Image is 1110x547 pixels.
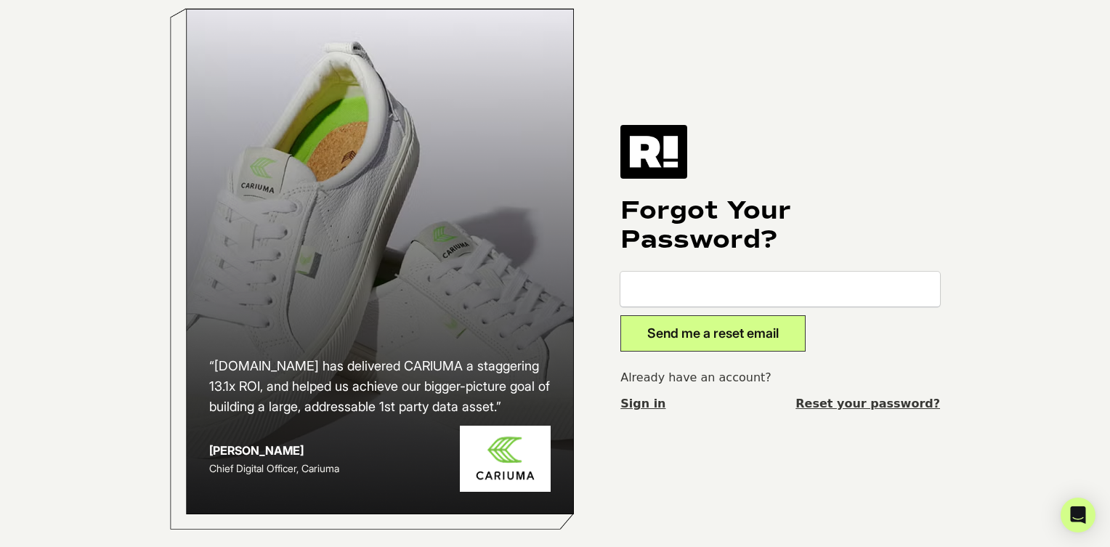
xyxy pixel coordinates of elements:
[209,462,339,474] span: Chief Digital Officer, Cariuma
[620,196,940,254] h1: Forgot Your Password?
[1061,498,1095,532] div: Open Intercom Messenger
[620,369,940,386] p: Already have an account?
[620,395,665,413] a: Sign in
[620,125,687,179] img: Retention.com
[620,315,806,352] button: Send me a reset email
[460,426,551,492] img: Cariuma
[209,356,551,417] h2: “[DOMAIN_NAME] has delivered CARIUMA a staggering 13.1x ROI, and helped us achieve our bigger-pic...
[209,443,304,458] strong: [PERSON_NAME]
[795,395,940,413] a: Reset your password?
